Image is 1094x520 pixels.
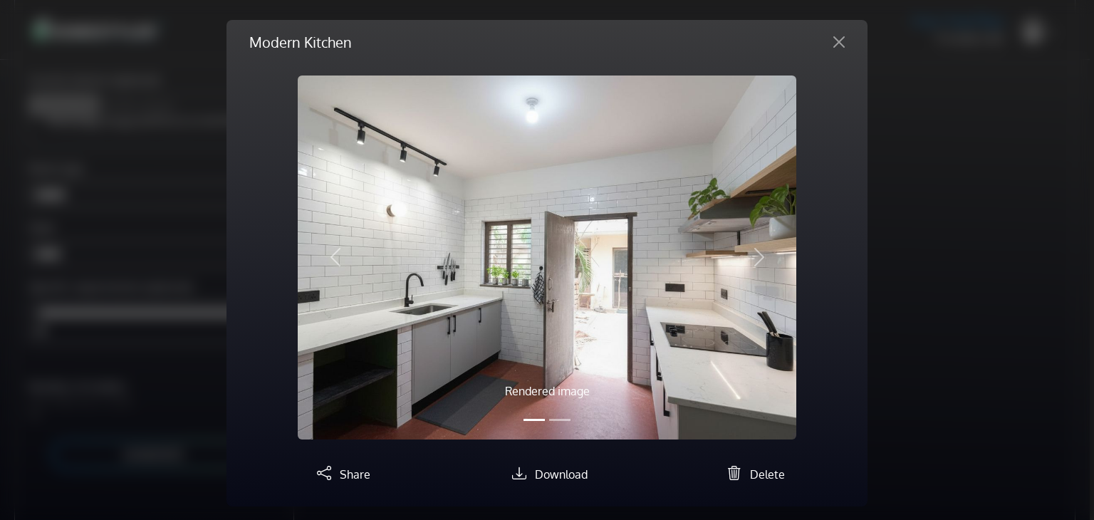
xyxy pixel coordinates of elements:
[249,31,352,53] h5: Modern Kitchen
[750,467,785,482] span: Delete
[506,467,588,482] a: Download
[549,412,571,428] button: Slide 2
[340,467,370,482] span: Share
[535,467,588,482] span: Download
[311,467,370,482] a: Share
[298,76,796,440] img: homestyler-20250922-1-4lqdel.jpg
[822,31,856,53] button: Close
[721,462,785,484] button: Delete
[373,383,721,400] p: Rendered image
[523,412,545,428] button: Slide 1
